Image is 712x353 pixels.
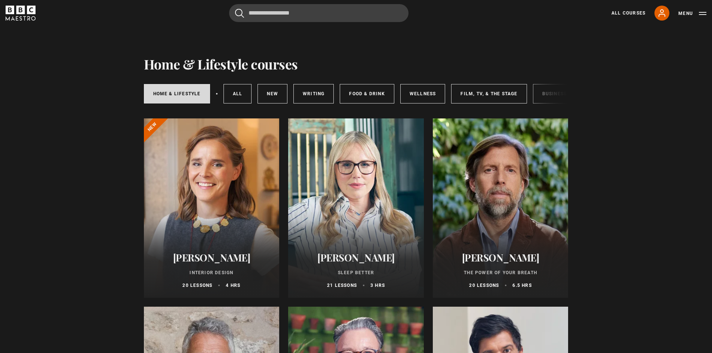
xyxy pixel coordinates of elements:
[288,118,424,298] a: [PERSON_NAME] Sleep Better 21 lessons 3 hrs
[258,84,287,103] a: New
[469,282,499,289] p: 20 lessons
[153,252,271,263] h2: [PERSON_NAME]
[370,282,385,289] p: 3 hrs
[144,56,298,72] h1: Home & Lifestyle courses
[400,84,446,103] a: Wellness
[512,282,531,289] p: 6.5 hrs
[144,84,210,103] a: Home & Lifestyle
[340,84,394,103] a: Food & Drink
[226,282,240,289] p: 4 hrs
[451,84,527,103] a: Film, TV, & The Stage
[235,9,244,18] button: Submit the search query
[6,6,36,21] svg: BBC Maestro
[153,269,271,276] p: Interior Design
[678,10,706,17] button: Toggle navigation
[433,118,568,298] a: [PERSON_NAME] The Power of Your Breath 20 lessons 6.5 hrs
[442,252,560,263] h2: [PERSON_NAME]
[144,118,280,298] a: [PERSON_NAME] Interior Design 20 lessons 4 hrs New
[293,84,334,103] a: Writing
[229,4,409,22] input: Search
[224,84,252,103] a: All
[327,282,357,289] p: 21 lessons
[297,269,415,276] p: Sleep Better
[442,269,560,276] p: The Power of Your Breath
[611,10,645,16] a: All Courses
[297,252,415,263] h2: [PERSON_NAME]
[182,282,212,289] p: 20 lessons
